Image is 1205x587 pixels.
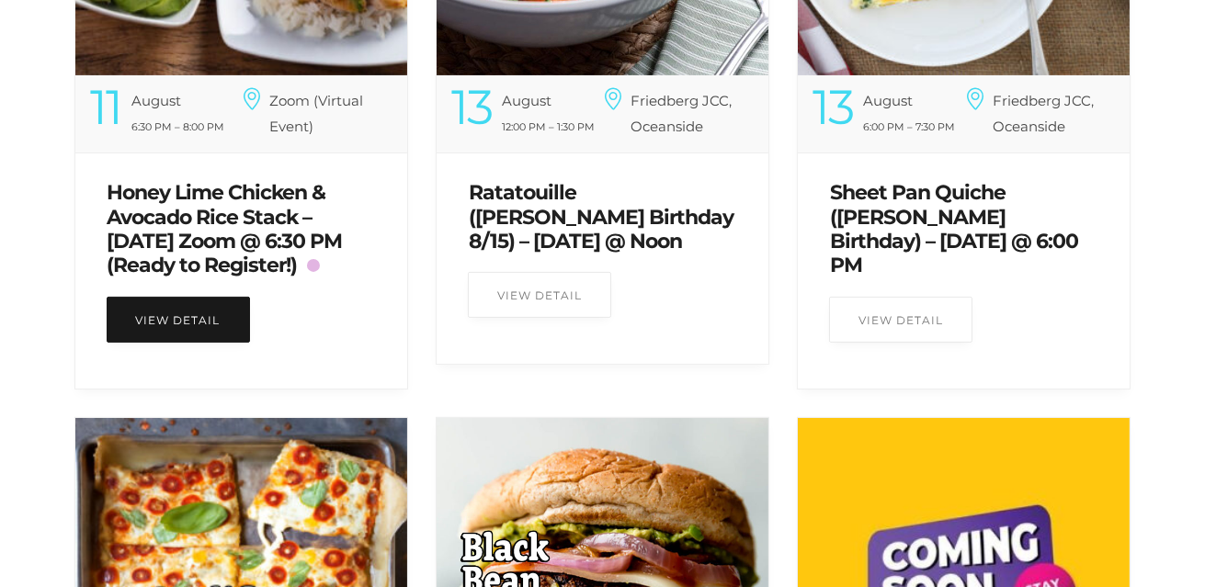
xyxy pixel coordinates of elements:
a: View Detail [107,297,250,343]
h6: Friedberg JCC, Oceanside [993,88,1094,139]
h6: Zoom (Virtual Event) [269,88,363,139]
div: 6:00 PM – 7:30 PM [813,114,964,140]
div: 12:00 PM – 1:30 PM [451,114,603,140]
div: August [863,88,913,113]
div: 6:30 PM – 8:00 PM [90,114,242,140]
div: 11 [90,88,121,126]
a: Ratatouille ([PERSON_NAME] Birthday 8/15) – [DATE] @ Noon [469,180,733,254]
a: View Detail [829,297,972,343]
div: 13 [451,88,492,126]
a: Sheet Pan Quiche ([PERSON_NAME] Birthday) – [DATE] @ 6:00 PM [830,180,1078,277]
div: August [131,88,181,113]
a: Honey Lime Chicken & Avocado Rice Stack – [DATE] Zoom @ 6:30 PM (Ready to Register!) [108,180,343,277]
a: View Detail [468,272,611,318]
h6: Friedberg JCC, Oceanside [631,88,732,139]
div: August [502,88,551,113]
div: 13 [813,88,853,126]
